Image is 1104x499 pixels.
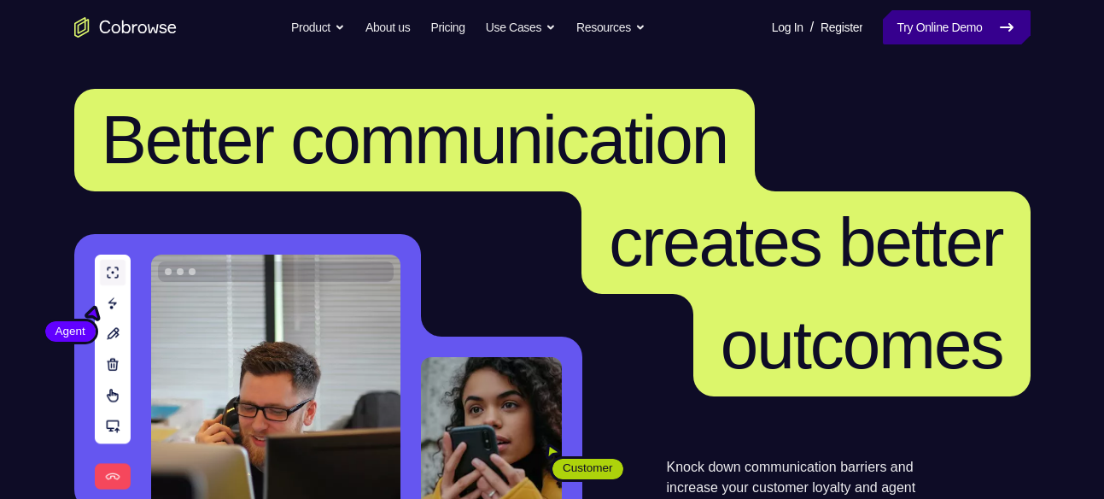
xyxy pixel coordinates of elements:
button: Resources [576,10,645,44]
a: Register [821,10,862,44]
span: creates better [609,204,1002,280]
a: About us [365,10,410,44]
span: Better communication [102,102,728,178]
a: Log In [772,10,803,44]
a: Try Online Demo [883,10,1030,44]
a: Pricing [430,10,464,44]
span: outcomes [721,307,1003,383]
button: Product [291,10,345,44]
a: Go to the home page [74,17,177,38]
span: / [810,17,814,38]
button: Use Cases [486,10,556,44]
